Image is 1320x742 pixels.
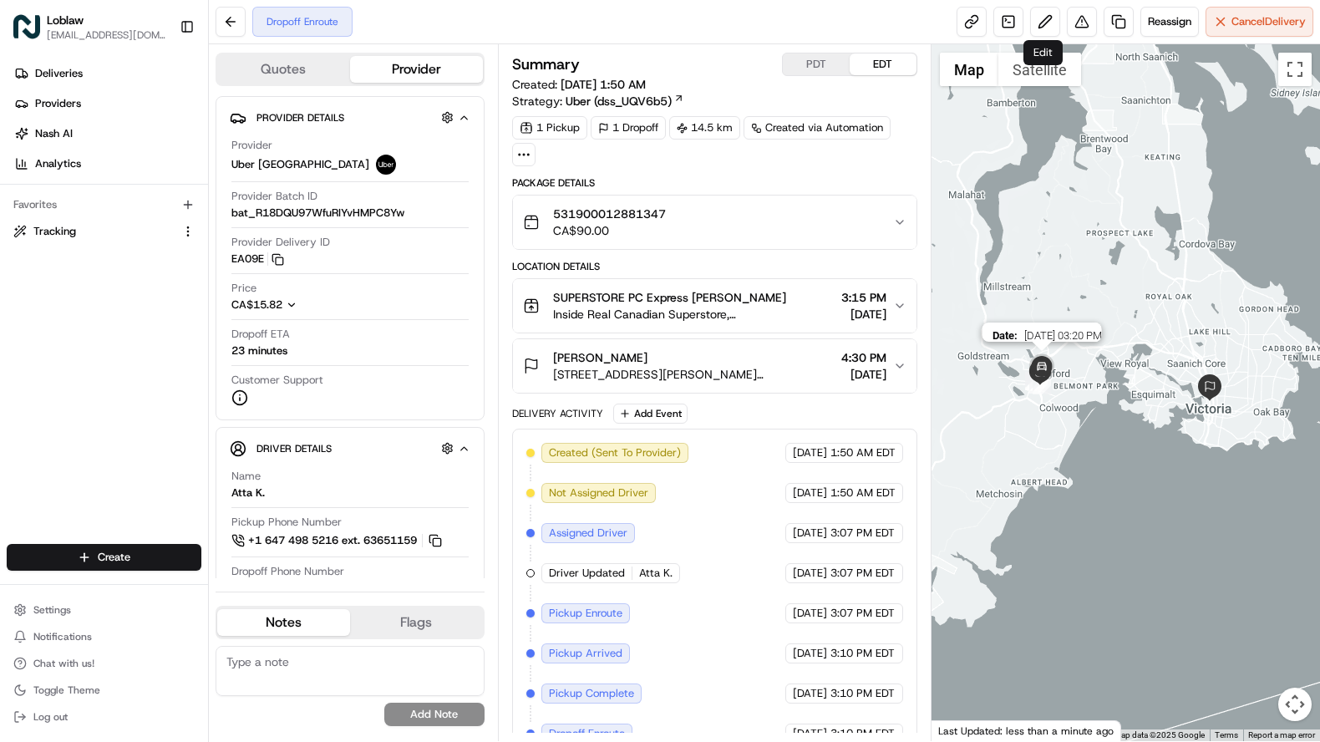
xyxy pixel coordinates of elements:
[7,544,201,571] button: Create
[17,67,304,94] p: Welcome 👋
[1215,730,1238,739] a: Terms (opens in new tab)
[231,531,444,550] a: +1 647 498 5216 ext. 63651159
[793,526,827,541] span: [DATE]
[33,224,76,239] span: Tracking
[744,116,891,140] a: Created via Automation
[566,93,684,109] a: Uber (dss_UQV6b5)
[513,279,916,333] button: SUPERSTORE PC Express [PERSON_NAME]Inside Real Canadian Superstore, [STREET_ADDRESS][PERSON_NAME]...
[259,214,304,234] button: See all
[230,435,470,462] button: Driver Details
[118,414,202,427] a: Powered byPylon
[553,366,835,383] span: [STREET_ADDRESS][PERSON_NAME][PERSON_NAME]
[35,156,81,171] span: Analytics
[1248,730,1315,739] a: Report a map error
[549,686,634,701] span: Pickup Complete
[231,485,265,501] div: Atta K.
[350,609,483,636] button: Flags
[33,305,47,318] img: 1736555255976-a54dd68f-1ca7-489b-9aae-adbdc363a1c4
[566,93,672,109] span: Uber (dss_UQV6b5)
[549,726,625,741] span: Dropoff Enroute
[248,533,417,548] span: +1 647 498 5216 ext. 63651159
[17,217,112,231] div: Past conversations
[1231,14,1306,29] span: Cancel Delivery
[793,646,827,661] span: [DATE]
[549,526,627,541] span: Assigned Driver
[993,329,1018,342] span: Date :
[830,726,895,741] span: 3:10 PM EDT
[940,53,998,86] button: Show street map
[13,13,40,40] img: Loblaw
[153,259,201,272] span: 10:49 AM
[47,12,84,28] button: Loblaw
[841,349,886,366] span: 4:30 PM
[512,260,917,273] div: Location Details
[376,155,396,175] img: uber-new-logo.jpeg
[639,566,673,581] span: Atta K.
[998,53,1081,86] button: Show satellite imagery
[936,719,991,741] a: Open this area in Google Maps (opens a new window)
[33,684,100,697] span: Toggle Theme
[217,56,350,83] button: Quotes
[841,306,886,323] span: [DATE]
[1206,7,1313,37] button: CancelDelivery
[217,609,350,636] button: Notes
[33,657,94,670] span: Chat with us!
[561,77,646,92] span: [DATE] 1:50 AM
[793,485,827,501] span: [DATE]
[231,297,282,312] span: CA$15.82
[936,719,991,741] img: Google
[231,189,317,204] span: Provider Batch ID
[850,53,916,75] button: EDT
[13,224,175,239] a: Tracking
[841,366,886,383] span: [DATE]
[231,564,344,579] span: Dropoff Phone Number
[350,56,483,83] button: Provider
[141,304,147,318] span: •
[47,28,166,42] button: [EMAIL_ADDRESS][DOMAIN_NAME]
[52,259,140,272] span: Loblaw 12 agents
[33,630,92,643] span: Notifications
[52,304,138,318] span: Klarizel Pensader
[1114,730,1205,739] span: Map data ©2025 Google
[231,252,284,267] button: EA09E
[231,469,261,484] span: Name
[33,374,128,390] span: Knowledge Base
[35,96,81,111] span: Providers
[7,218,201,245] button: Tracking
[512,76,646,93] span: Created:
[793,606,827,621] span: [DATE]
[512,176,917,190] div: Package Details
[549,485,648,501] span: Not Assigned Driver
[17,288,43,315] img: Klarizel Pensader
[135,367,275,397] a: 💻API Documentation
[150,304,191,318] span: 9:56 AM
[7,625,201,648] button: Notifications
[141,375,155,389] div: 💻
[75,160,274,176] div: Start new chat
[1023,40,1063,65] div: Edit
[10,367,135,397] a: 📗Knowledge Base
[7,705,201,729] button: Log out
[144,259,150,272] span: •
[17,375,30,389] div: 📗
[7,7,173,47] button: LoblawLoblaw[EMAIL_ADDRESS][DOMAIN_NAME]
[549,445,681,460] span: Created (Sent To Provider)
[231,515,342,530] span: Pickup Phone Number
[553,222,666,239] span: CA$90.00
[793,566,827,581] span: [DATE]
[591,116,666,140] div: 1 Dropoff
[1278,688,1312,721] button: Map camera controls
[513,196,916,249] button: 531900012881347CA$90.00
[932,720,1121,741] div: Last Updated: less than a minute ago
[7,150,208,177] a: Analytics
[830,646,895,661] span: 3:10 PM EDT
[512,57,580,72] h3: Summary
[17,17,50,50] img: Nash
[35,160,65,190] img: 1727276513143-84d647e1-66c0-4f92-a045-3c9f9f5dfd92
[35,66,83,81] span: Deliveries
[7,90,208,117] a: Providers
[256,111,344,125] span: Provider Details
[43,108,276,125] input: Clear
